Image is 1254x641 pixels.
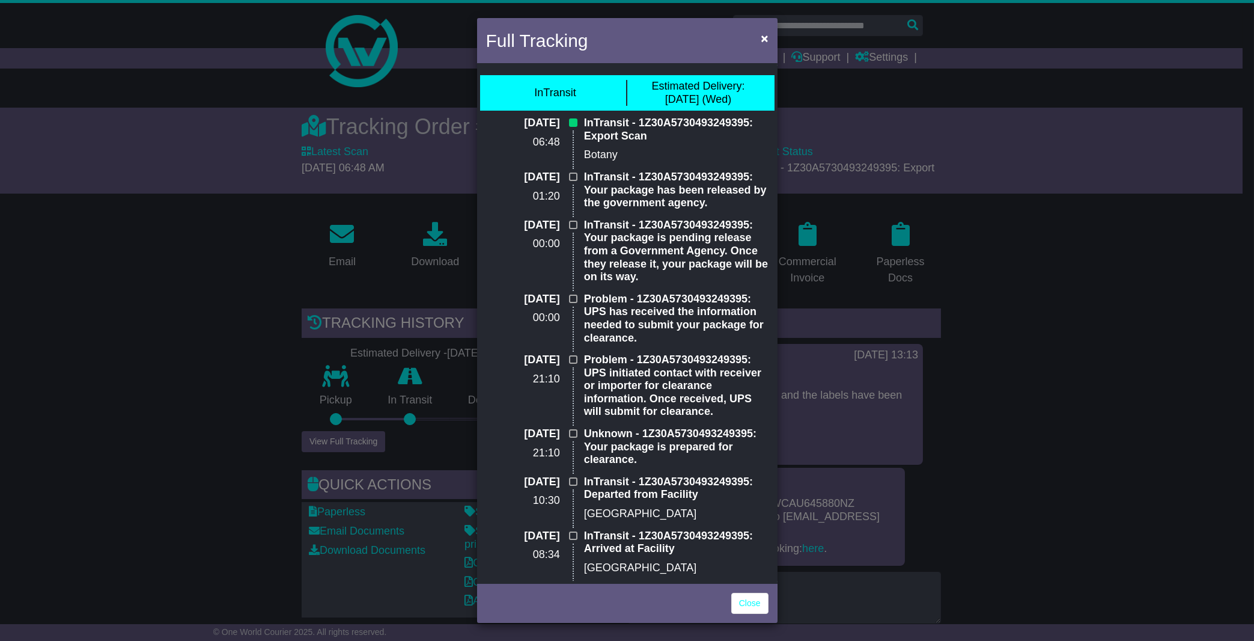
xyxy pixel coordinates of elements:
[486,293,560,306] p: [DATE]
[486,494,560,508] p: 10:30
[486,354,560,367] p: [DATE]
[584,149,769,162] p: Botany
[731,593,769,614] a: Close
[486,428,560,441] p: [DATE]
[584,476,769,501] p: InTransit - 1Z30A5730493249395: Departed from Facility
[486,190,560,203] p: 01:20
[486,548,560,562] p: 08:34
[651,80,744,106] div: [DATE] (Wed)
[584,562,769,575] p: [GEOGRAPHIC_DATA]
[584,530,769,556] p: InTransit - 1Z30A5730493249395: Arrived at Facility
[486,219,560,232] p: [DATE]
[755,26,774,51] button: Close
[486,238,560,251] p: 00:00
[486,373,560,386] p: 21:10
[584,293,769,345] p: Problem - 1Z30A5730493249395: UPS has received the information needed to submit your package for ...
[486,476,560,489] p: [DATE]
[486,311,560,325] p: 00:00
[486,136,560,149] p: 06:48
[486,171,560,184] p: [DATE]
[486,530,560,543] p: [DATE]
[486,447,560,460] p: 21:10
[584,117,769,143] p: InTransit - 1Z30A5730493249395: Export Scan
[486,27,588,54] h4: Full Tracking
[584,354,769,419] p: Problem - 1Z30A5730493249395: UPS initiated contact with receiver or importer for clearance infor...
[486,117,560,130] p: [DATE]
[534,87,576,100] div: InTransit
[761,31,768,45] span: ×
[584,428,769,467] p: Unknown - 1Z30A5730493249395: Your package is prepared for clearance.
[651,80,744,92] span: Estimated Delivery:
[584,508,769,521] p: [GEOGRAPHIC_DATA]
[584,171,769,210] p: InTransit - 1Z30A5730493249395: Your package has been released by the government agency.
[584,219,769,284] p: InTransit - 1Z30A5730493249395: Your package is pending release from a Government Agency. Once th...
